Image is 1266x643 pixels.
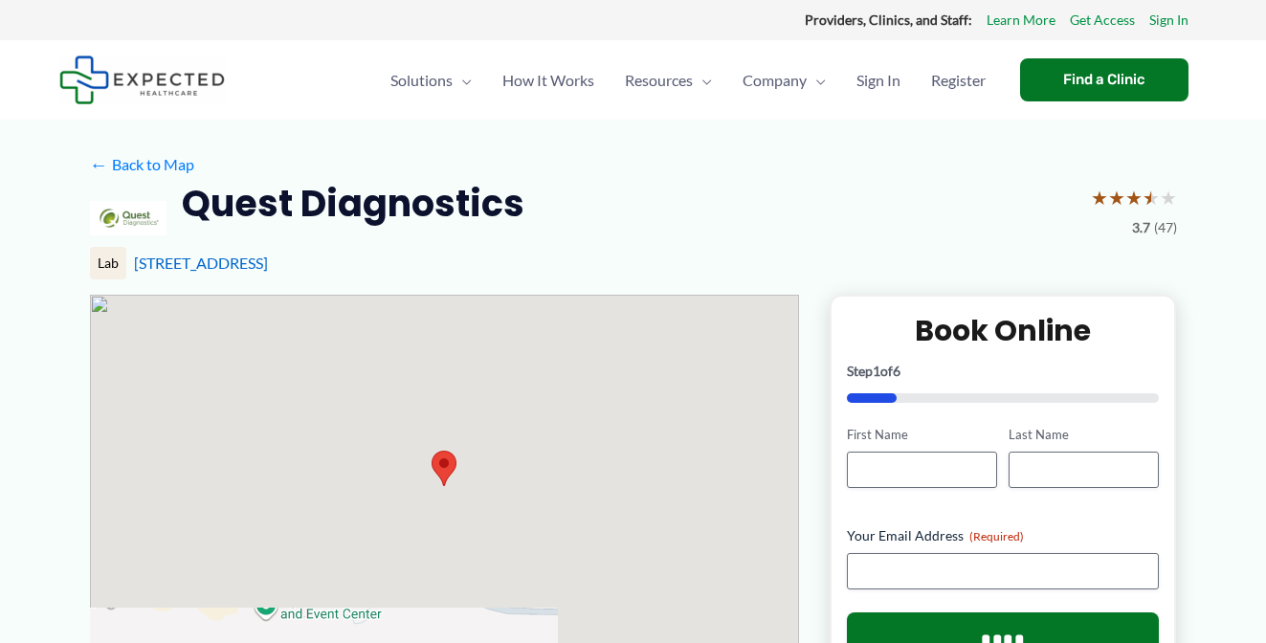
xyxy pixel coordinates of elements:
[856,47,900,114] span: Sign In
[375,47,487,114] a: SolutionsMenu Toggle
[873,363,880,379] span: 1
[1009,426,1159,444] label: Last Name
[807,47,826,114] span: Menu Toggle
[987,8,1055,33] a: Learn More
[1020,58,1188,101] a: Find a Clinic
[1091,180,1108,215] span: ★
[375,47,1001,114] nav: Primary Site Navigation
[1143,180,1160,215] span: ★
[847,312,1160,349] h2: Book Online
[625,47,693,114] span: Resources
[502,47,594,114] span: How It Works
[1132,215,1150,240] span: 3.7
[1125,180,1143,215] span: ★
[847,426,997,444] label: First Name
[841,47,916,114] a: Sign In
[693,47,712,114] span: Menu Toggle
[1160,180,1177,215] span: ★
[1108,180,1125,215] span: ★
[487,47,610,114] a: How It Works
[805,11,972,28] strong: Providers, Clinics, and Staff:
[969,529,1024,543] span: (Required)
[90,150,194,179] a: ←Back to Map
[1149,8,1188,33] a: Sign In
[1070,8,1135,33] a: Get Access
[610,47,727,114] a: ResourcesMenu Toggle
[134,254,268,272] a: [STREET_ADDRESS]
[59,55,225,104] img: Expected Healthcare Logo - side, dark font, small
[90,247,126,279] div: Lab
[847,526,1160,545] label: Your Email Address
[743,47,807,114] span: Company
[727,47,841,114] a: CompanyMenu Toggle
[847,365,1160,378] p: Step of
[931,47,986,114] span: Register
[182,180,524,227] h2: Quest Diagnostics
[916,47,1001,114] a: Register
[893,363,900,379] span: 6
[453,47,472,114] span: Menu Toggle
[1154,215,1177,240] span: (47)
[90,155,108,173] span: ←
[390,47,453,114] span: Solutions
